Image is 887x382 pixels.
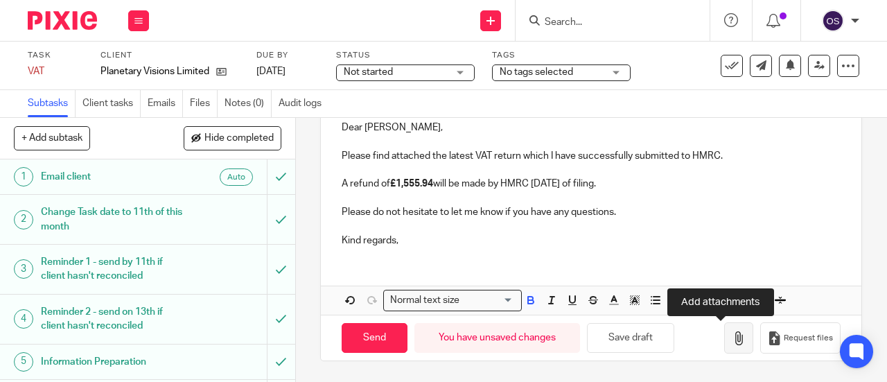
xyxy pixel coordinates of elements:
a: Files [190,90,218,117]
a: Client tasks [82,90,141,117]
p: Please do not hesitate to let me know if you have any questions. [342,205,841,219]
button: Hide completed [184,126,281,150]
label: Client [100,50,239,61]
label: Status [336,50,475,61]
button: + Add subtask [14,126,90,150]
h1: Reminder 1 - send by 11th if client hasn't reconciled [41,252,182,287]
div: You have unsaved changes [414,323,580,353]
label: Tags [492,50,631,61]
p: Kind regards, [342,234,841,248]
a: Subtasks [28,90,76,117]
button: Save draft [587,323,674,353]
div: Search for option [383,290,522,311]
h1: Change Task date to 11th of this month [41,202,182,237]
div: 2 [14,210,33,229]
label: Due by [256,50,319,61]
label: Task [28,50,83,61]
a: Audit logs [279,90,328,117]
div: 1 [14,167,33,186]
a: Emails [148,90,183,117]
input: Send [342,323,407,353]
div: 4 [14,309,33,329]
h1: Email client [41,166,182,187]
img: Pixie [28,11,97,30]
div: 3 [14,259,33,279]
span: [DATE] [256,67,286,76]
div: 5 [14,352,33,372]
span: Not started [344,67,393,77]
a: Notes (0) [225,90,272,117]
strong: £1,555.94 [390,179,433,189]
h1: Information Preparation [41,351,182,372]
p: Planetary Visions Limited [100,64,209,78]
h1: Reminder 2 - send on 13th if client hasn't reconciled [41,302,182,337]
input: Search [543,17,668,29]
div: VAT [28,64,83,78]
input: Search for option [464,293,513,308]
div: Auto [220,168,253,186]
span: Normal text size [387,293,462,308]
p: Please find attached the latest VAT return which I have successfully submitted to HMRC. [342,149,841,163]
span: No tags selected [500,67,573,77]
button: Request files [760,322,841,354]
span: Hide completed [204,133,274,144]
p: Dear [PERSON_NAME], [342,121,841,134]
img: svg%3E [822,10,844,32]
span: Request files [784,333,833,344]
p: A refund of will be made by HMRC [DATE] of filing. [342,177,841,191]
